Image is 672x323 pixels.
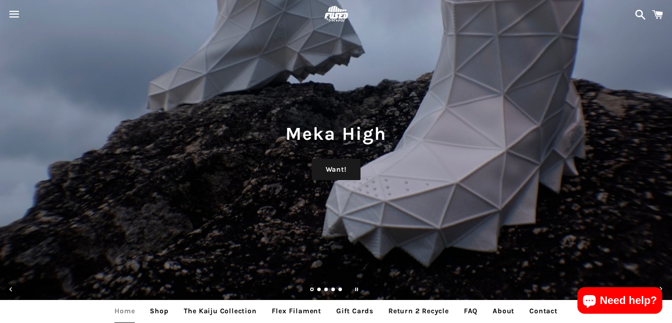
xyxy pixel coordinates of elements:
[312,159,361,180] a: Want!
[382,300,456,322] a: Return 2 Recycle
[575,287,665,316] inbox-online-store-chat: Shopify online store chat
[330,300,380,322] a: Gift Cards
[331,288,336,292] a: Load slide 4
[143,300,175,322] a: Shop
[9,121,663,146] h1: Meka High
[651,280,671,299] button: Next slide
[317,288,322,292] a: Load slide 2
[486,300,521,322] a: About
[177,300,263,322] a: The Kaiju Collection
[457,300,484,322] a: FAQ
[338,288,343,292] a: Load slide 5
[265,300,328,322] a: Flex Filament
[324,288,329,292] a: Load slide 3
[347,280,366,299] button: Pause slideshow
[1,280,21,299] button: Previous slide
[310,288,315,292] a: Slide 1, current
[108,300,141,322] a: Home
[523,300,564,322] a: Contact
